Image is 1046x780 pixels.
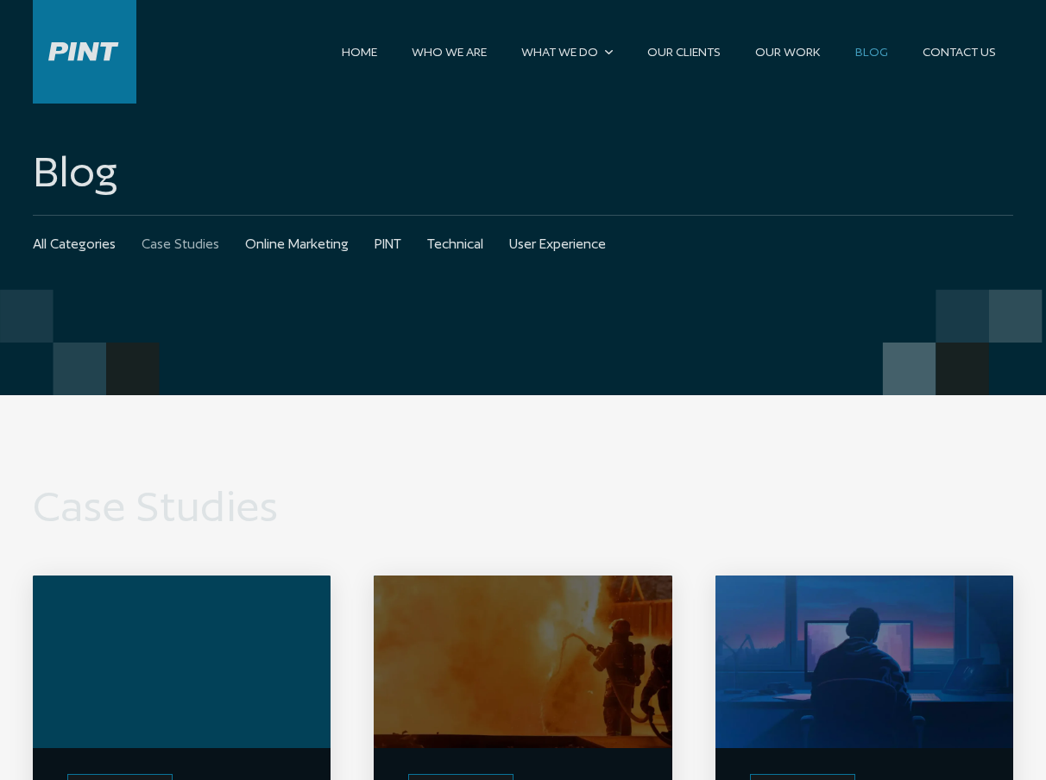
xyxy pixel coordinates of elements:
a: User Experience [509,216,606,273]
a: Our Work [738,37,838,66]
a: Home [325,37,394,66]
a: All Categories [33,216,116,273]
nav: Site Navigation [325,37,1013,66]
a: PINT [375,216,401,273]
a: Blog [33,147,1013,198]
a: Our Clients [630,37,738,66]
a: Blog [838,37,905,66]
a: What We Do [504,37,630,66]
a: Contact Us [905,37,1013,66]
a: Case Studies [142,216,219,273]
a: Online Marketing [245,216,349,273]
a: Who We Are [394,37,504,66]
a: Technical [427,216,483,273]
h1: Case Studies [33,481,1013,532]
nav: Blog Tag Navigation [33,216,1013,273]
